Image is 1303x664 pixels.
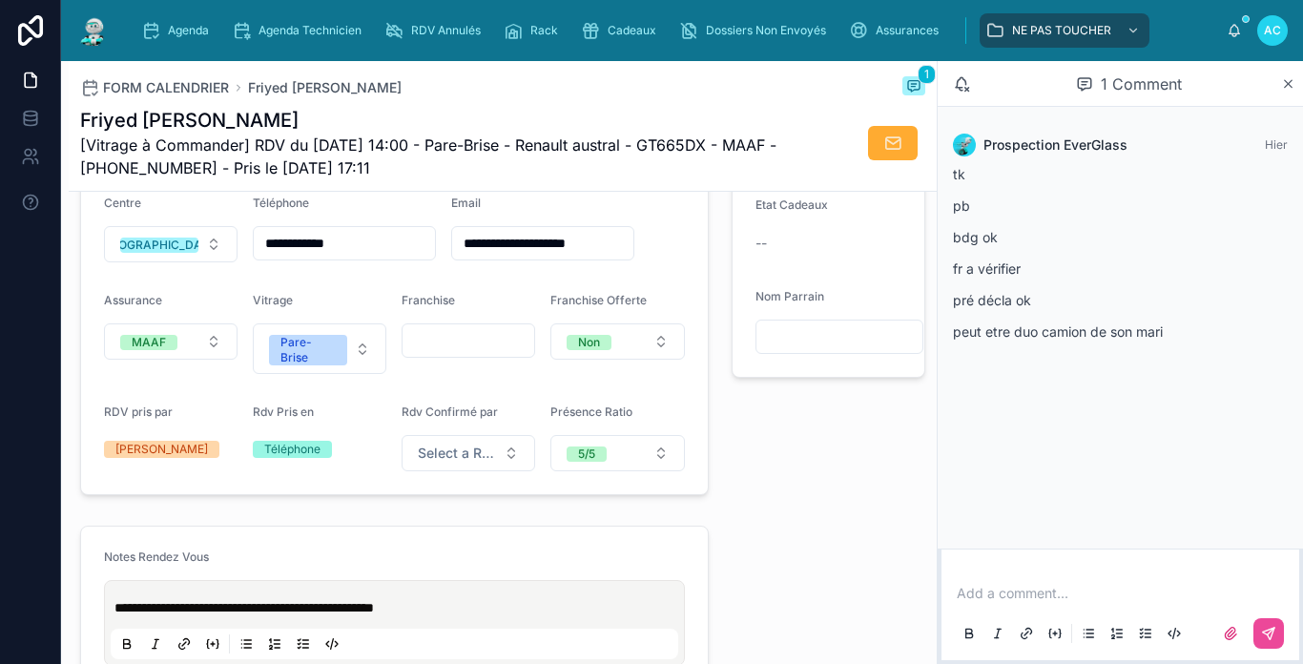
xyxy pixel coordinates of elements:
[755,197,828,212] span: Etat Cadeaux
[132,335,166,350] div: MAAF
[402,293,455,307] span: Franchise
[80,134,782,179] span: [Vitrage à Commander] RDV du [DATE] 14:00 - Pare-Brise - Renault austral - GT665DX - MAAF - [PHON...
[115,441,208,458] div: [PERSON_NAME]
[550,293,647,307] span: Franchise Offerte
[104,405,173,419] span: RDV pris par
[706,23,826,38] span: Dossiers Non Envoyés
[530,23,558,38] span: Rack
[498,13,571,48] a: Rack
[103,78,229,97] span: FORM CALENDRIER
[248,78,402,97] a: Friyed [PERSON_NAME]
[550,323,684,360] button: Select Button
[843,13,952,48] a: Assurances
[126,10,1227,52] div: scrollable content
[980,13,1149,48] a: NE PAS TOUCHER
[402,405,498,419] span: Rdv Confirmé par
[575,13,670,48] a: Cadeaux
[104,550,209,564] span: Notes Rendez Vous
[99,238,220,253] div: [GEOGRAPHIC_DATA]
[953,227,1288,247] p: bdg ok
[1101,73,1182,95] span: 1 Comment
[953,322,1288,342] p: peut etre duo camion de son mari
[902,76,925,99] button: 1
[135,13,222,48] a: Agenda
[253,323,386,374] button: Select Button
[411,23,481,38] span: RDV Annulés
[578,446,595,462] div: 5/5
[755,289,824,303] span: Nom Parrain
[80,78,229,97] a: FORM CALENDRIER
[80,107,782,134] h1: Friyed [PERSON_NAME]
[550,405,632,419] span: Présence Ratio
[168,23,209,38] span: Agenda
[104,293,162,307] span: Assurance
[104,196,141,210] span: Centre
[226,13,375,48] a: Agenda Technicien
[673,13,839,48] a: Dossiers Non Envoyés
[264,441,321,458] div: Téléphone
[451,196,481,210] span: Email
[104,323,238,360] button: Select Button
[379,13,494,48] a: RDV Annulés
[953,196,1288,216] p: pb
[253,196,309,210] span: Téléphone
[550,435,684,471] button: Select Button
[1265,137,1288,152] span: Hier
[953,290,1288,310] p: pré décla ok
[578,335,600,350] div: Non
[953,164,1288,184] p: tk
[253,293,293,307] span: Vitrage
[876,23,939,38] span: Assurances
[253,405,314,419] span: Rdv Pris en
[953,259,1288,279] p: fr a vérifier
[608,23,656,38] span: Cadeaux
[418,444,496,463] span: Select a Rdv Confirmé par
[1012,23,1111,38] span: NE PAS TOUCHER
[76,15,111,46] img: App logo
[1264,23,1281,38] span: AC
[402,435,535,471] button: Select Button
[755,234,767,253] span: --
[259,23,362,38] span: Agenda Technicien
[104,226,238,262] button: Select Button
[918,65,936,84] span: 1
[280,335,336,365] div: Pare-Brise
[983,135,1127,155] span: Prospection EverGlass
